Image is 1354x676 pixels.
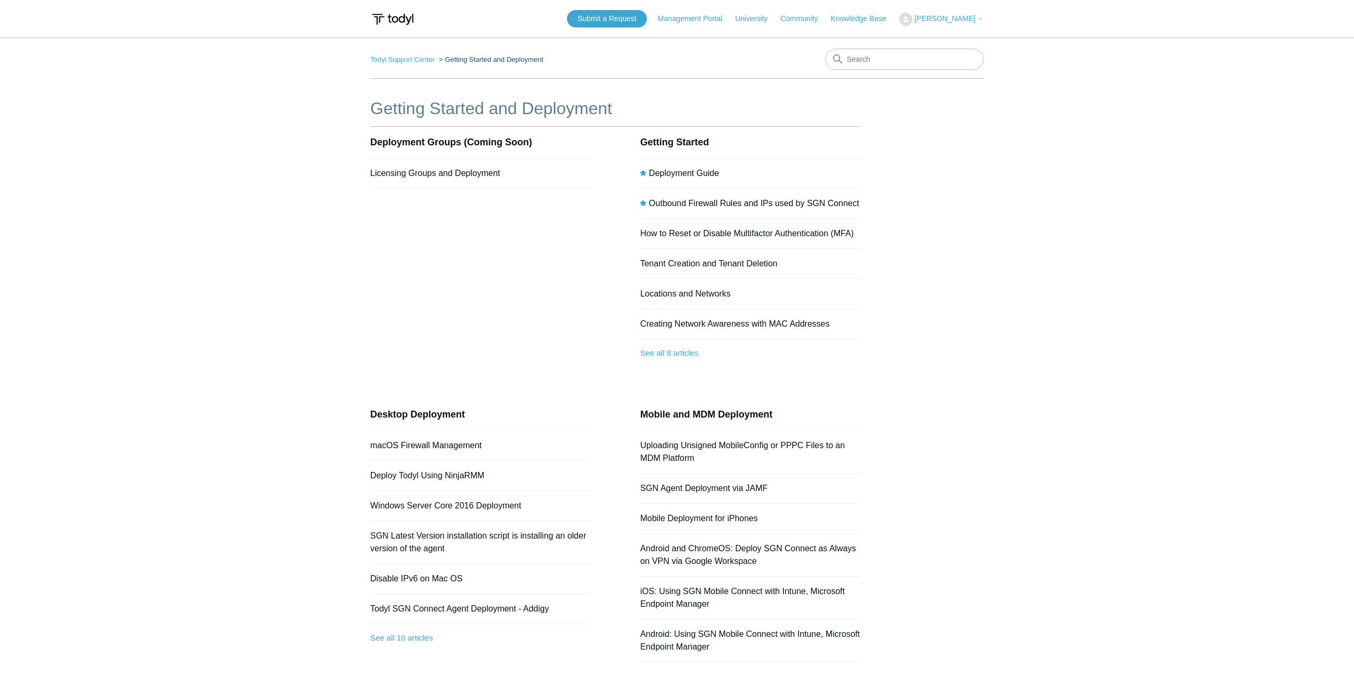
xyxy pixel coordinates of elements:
[640,259,777,268] a: Tenant Creation and Tenant Deletion
[370,471,484,480] a: Deploy Todyl Using NinjaRMM
[899,13,984,26] button: [PERSON_NAME]
[640,289,730,298] a: Locations and Networks
[649,169,719,178] a: Deployment Guide
[640,319,829,328] a: Creating Network Awareness with MAC Addresses
[640,137,709,147] a: Getting Started
[781,13,829,24] a: Community
[370,10,415,29] img: Todyl Support Center Help Center home page
[640,441,845,462] a: Uploading Unsigned MobileConfig or PPPC Files to an MDM Platform
[640,544,856,566] a: Android and ChromeOS: Deploy SGN Connect as Always on VPN via Google Workspace
[370,96,861,121] h1: Getting Started and Deployment
[370,574,462,583] a: Disable IPv6 on Mac OS
[640,339,861,367] a: See all 8 articles
[370,409,465,420] a: Desktop Deployment
[825,49,984,70] input: Search
[370,604,549,613] a: Todyl SGN Connect Agent Deployment - Addigy
[640,409,772,420] a: Mobile and MDM Deployment
[370,169,500,178] a: Licensing Groups and Deployment
[649,199,859,208] a: Outbound Firewall Rules and IPs used by SGN Connect
[437,55,543,63] li: Getting Started and Deployment
[370,501,521,510] a: Windows Server Core 2016 Deployment
[914,14,975,23] span: [PERSON_NAME]
[370,624,591,652] a: See all 10 articles
[640,629,859,651] a: Android: Using SGN Mobile Connect with Intune, Microsoft Endpoint Manager
[640,514,757,523] a: Mobile Deployment for iPhones
[370,531,586,553] a: SGN Latest Version installation script is installing an older version of the agent
[640,587,845,608] a: iOS: Using SGN Mobile Connect with Intune, Microsoft Endpoint Manager
[640,484,767,493] a: SGN Agent Deployment via JAMF
[370,441,482,450] a: macOS Firewall Management
[370,137,532,147] a: Deployment Groups (Coming Soon)
[640,170,646,176] svg: Promoted article
[735,13,778,24] a: University
[640,200,646,206] svg: Promoted article
[640,229,854,238] a: How to Reset or Disable Multifactor Authentication (MFA)
[370,55,435,63] a: Todyl Support Center
[370,55,437,63] li: Todyl Support Center
[831,13,897,24] a: Knowledge Base
[658,13,733,24] a: Management Portal
[567,10,647,27] a: Submit a Request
